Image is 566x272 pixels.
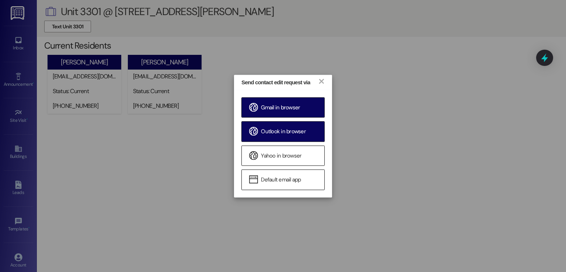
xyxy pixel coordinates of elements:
span: Default email app [261,176,301,184]
a: Default email app [241,170,325,190]
a: Outlook in browser [241,121,325,142]
a: × [318,77,325,85]
span: Gmail in browser [261,104,300,112]
span: Outlook in browser [261,128,306,136]
a: Yahoo in browser [241,145,325,166]
a: Gmail in browser [241,97,325,117]
div: Send contact edit request via [241,78,310,86]
span: Yahoo in browser [261,152,301,160]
